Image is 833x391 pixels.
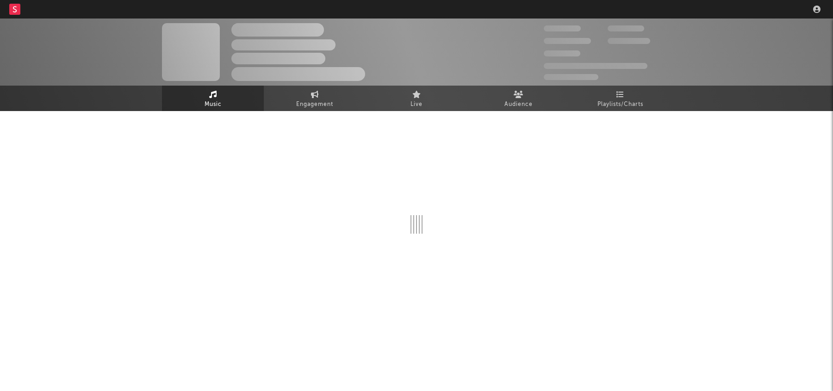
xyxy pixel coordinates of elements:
[597,99,643,110] span: Playlists/Charts
[608,38,650,44] span: 1,000,000
[608,25,644,31] span: 100,000
[467,86,569,111] a: Audience
[544,25,581,31] span: 300,000
[544,63,647,69] span: 50,000,000 Monthly Listeners
[544,50,580,56] span: 100,000
[544,38,591,44] span: 50,000,000
[410,99,423,110] span: Live
[569,86,671,111] a: Playlists/Charts
[544,74,598,80] span: Jump Score: 85.0
[296,99,333,110] span: Engagement
[366,86,467,111] a: Live
[264,86,366,111] a: Engagement
[205,99,222,110] span: Music
[504,99,533,110] span: Audience
[162,86,264,111] a: Music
